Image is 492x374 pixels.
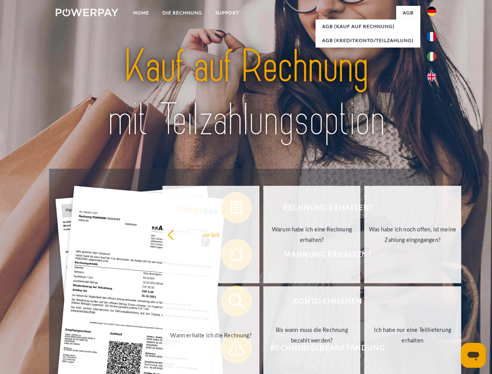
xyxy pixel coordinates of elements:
[396,6,420,20] a: agb
[316,19,420,34] a: AGB (Kauf auf Rechnung)
[156,6,209,20] a: DIE RECHNUNG
[427,72,436,81] img: en
[167,229,255,240] div: zurück
[316,34,420,48] a: AGB (Kreditkonto/Teilzahlung)
[427,52,436,61] img: it
[56,9,118,16] img: logo-powerpay-white.svg
[427,7,436,16] img: de
[127,6,156,20] a: Home
[167,330,255,340] div: Wann erhalte ich die Rechnung?
[74,37,418,149] img: title-powerpay_de.svg
[369,325,457,346] div: Ich habe nur eine Teillieferung erhalten
[369,224,457,245] div: Was habe ich noch offen, ist meine Zahlung eingegangen?
[364,186,461,283] a: Was habe ich noch offen, ist meine Zahlung eingegangen?
[268,224,356,245] div: Warum habe ich eine Rechnung erhalten?
[461,343,486,368] iframe: Schaltfläche zum Öffnen des Messaging-Fensters
[427,32,436,41] img: fr
[209,6,246,20] a: SUPPORT
[268,325,356,346] div: Bis wann muss die Rechnung bezahlt werden?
